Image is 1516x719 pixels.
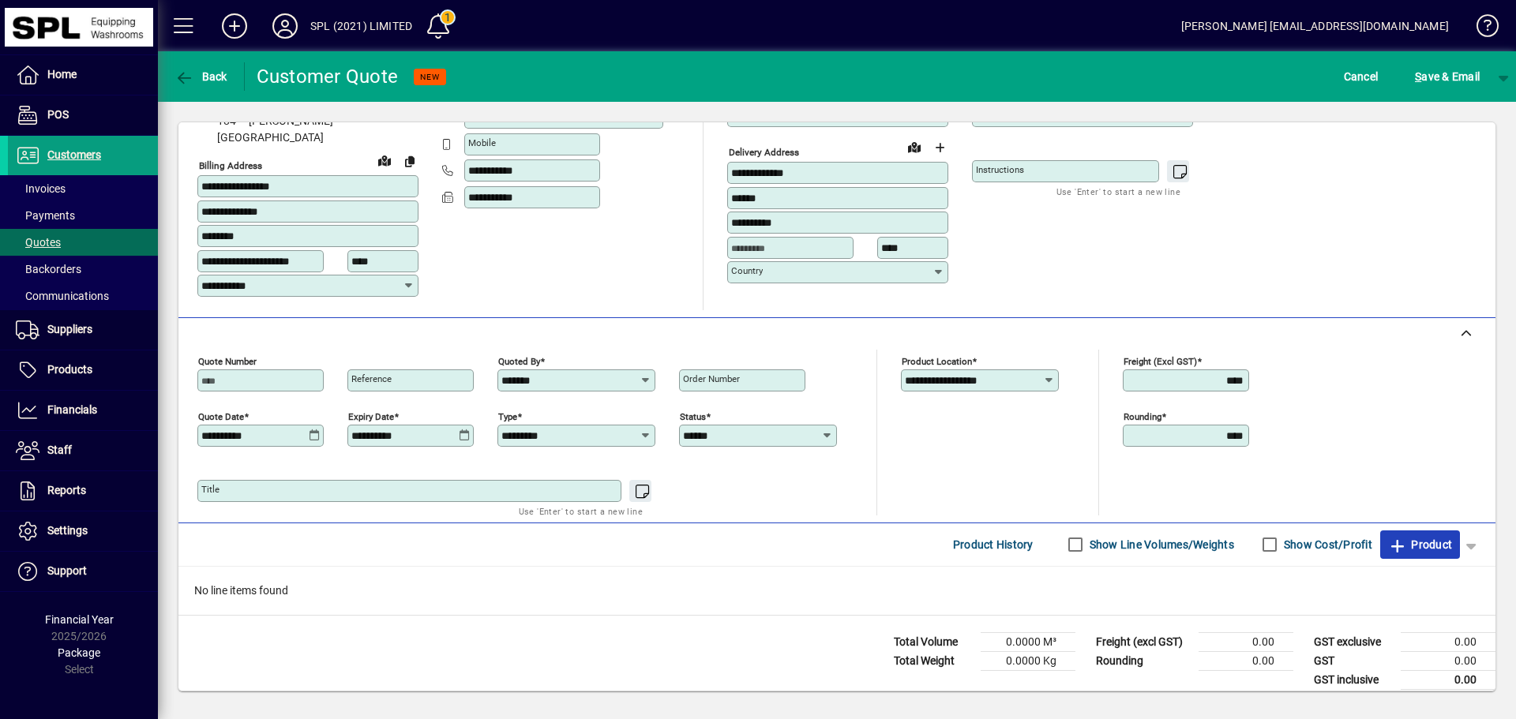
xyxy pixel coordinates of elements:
[8,471,158,511] a: Reports
[683,373,740,384] mat-label: Order number
[1407,62,1488,91] button: Save & Email
[8,350,158,390] a: Products
[58,646,100,659] span: Package
[1199,632,1293,651] td: 0.00
[260,12,310,40] button: Profile
[158,62,245,91] app-page-header-button: Back
[1181,13,1449,39] div: [PERSON_NAME] [EMAIL_ADDRESS][DOMAIN_NAME]
[1056,182,1180,200] mat-hint: Use 'Enter' to start a new line
[947,530,1040,559] button: Product History
[310,13,412,39] div: SPL (2021) LIMITED
[47,403,97,416] span: Financials
[1124,410,1161,421] mat-label: Rounding
[498,355,540,366] mat-label: Quoted by
[372,148,397,173] a: View on map
[1306,632,1401,651] td: GST exclusive
[1344,64,1379,89] span: Cancel
[16,263,81,275] span: Backorders
[45,613,114,626] span: Financial Year
[1124,355,1197,366] mat-label: Freight (excl GST)
[47,363,92,376] span: Products
[1199,651,1293,670] td: 0.00
[886,632,981,651] td: Total Volume
[1415,70,1421,83] span: S
[1306,670,1401,690] td: GST inclusive
[171,62,231,91] button: Back
[47,323,92,335] span: Suppliers
[8,95,158,135] a: POS
[1340,62,1383,91] button: Cancel
[209,12,260,40] button: Add
[1415,64,1480,89] span: ave & Email
[8,256,158,283] a: Backorders
[1088,632,1199,651] td: Freight (excl GST)
[8,55,158,95] a: Home
[174,70,227,83] span: Back
[47,524,88,537] span: Settings
[8,283,158,309] a: Communications
[47,148,101,161] span: Customers
[178,567,1495,615] div: No line items found
[16,182,66,195] span: Invoices
[8,175,158,202] a: Invoices
[47,564,87,577] span: Support
[47,68,77,81] span: Home
[257,64,399,89] div: Customer Quote
[8,202,158,229] a: Payments
[1401,651,1495,670] td: 0.00
[1088,651,1199,670] td: Rounding
[198,355,257,366] mat-label: Quote number
[8,552,158,591] a: Support
[886,651,981,670] td: Total Weight
[976,164,1024,175] mat-label: Instructions
[680,410,706,421] mat-label: Status
[348,410,394,421] mat-label: Expiry date
[47,444,72,456] span: Staff
[1401,670,1495,690] td: 0.00
[8,431,158,470] a: Staff
[1388,532,1452,557] span: Product
[8,511,158,551] a: Settings
[47,108,69,121] span: POS
[902,134,927,159] a: View on map
[198,410,244,421] mat-label: Quote date
[1306,651,1401,670] td: GST
[1401,632,1495,651] td: 0.00
[420,72,440,82] span: NEW
[8,391,158,430] a: Financials
[927,135,952,160] button: Choose address
[1465,3,1496,54] a: Knowledge Base
[468,137,496,148] mat-label: Mobile
[47,484,86,496] span: Reports
[953,532,1034,557] span: Product History
[519,502,643,520] mat-hint: Use 'Enter' to start a new line
[981,632,1075,651] td: 0.0000 M³
[981,651,1075,670] td: 0.0000 Kg
[1086,537,1234,552] label: Show Line Volumes/Weights
[16,236,61,249] span: Quotes
[197,113,418,146] span: 184 - *[PERSON_NAME] [GEOGRAPHIC_DATA]
[8,229,158,256] a: Quotes
[351,373,392,384] mat-label: Reference
[731,265,763,276] mat-label: Country
[397,148,422,174] button: Copy to Delivery address
[498,410,517,421] mat-label: Type
[8,310,158,350] a: Suppliers
[16,290,109,302] span: Communications
[201,484,220,495] mat-label: Title
[902,355,972,366] mat-label: Product location
[16,209,75,222] span: Payments
[1281,537,1372,552] label: Show Cost/Profit
[1380,530,1460,559] button: Product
